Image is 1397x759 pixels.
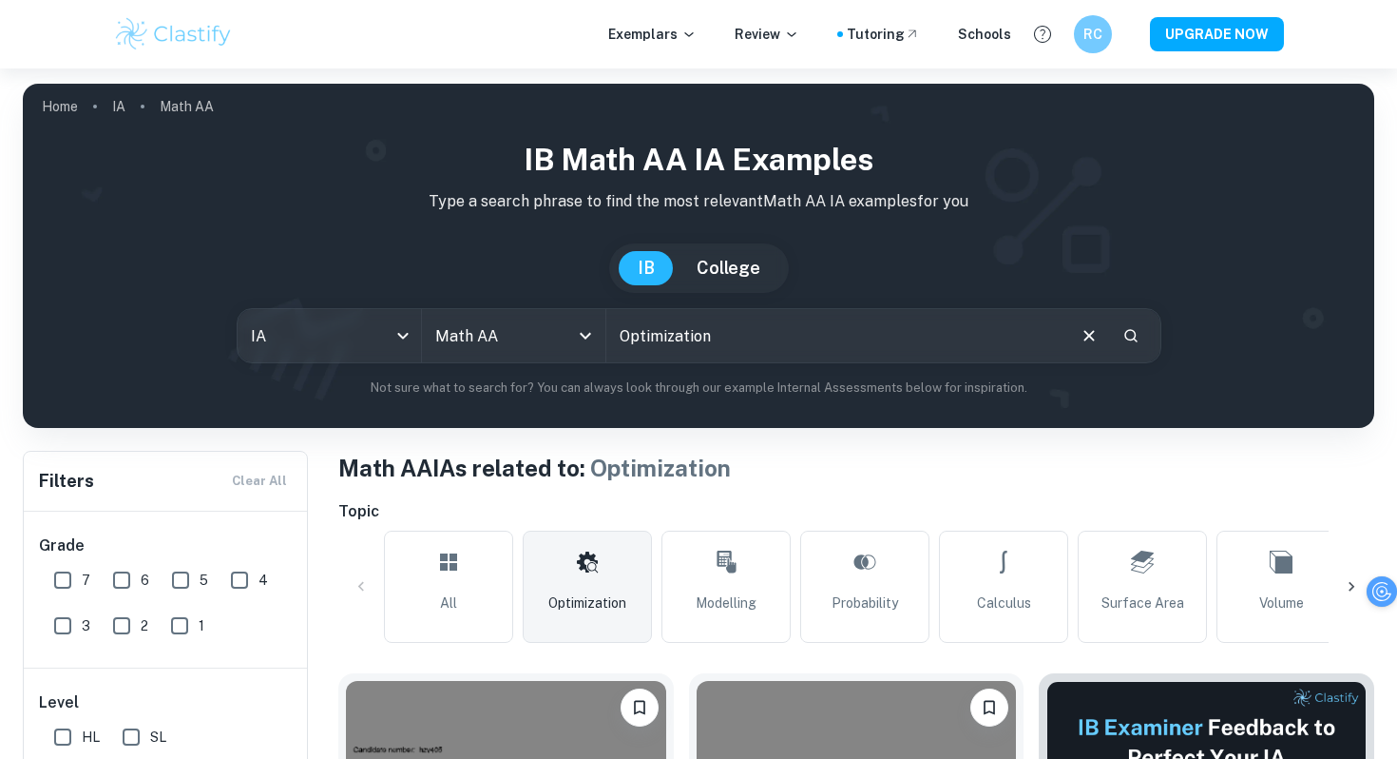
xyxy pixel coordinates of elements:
span: 4 [258,570,268,591]
span: Modelling [696,593,756,613]
span: Volume [1259,593,1304,613]
span: 1 [199,615,204,636]
span: 7 [82,570,90,591]
h6: Topic [338,500,1374,523]
span: Optimization [548,593,626,613]
p: Not sure what to search for? You can always look through our example Internal Assessments below f... [38,379,1359,398]
button: Search [1115,320,1147,352]
span: Probability [832,593,898,613]
span: HL [82,727,100,748]
a: IA [112,93,125,120]
span: All [440,593,457,613]
span: Calculus [977,593,1031,613]
span: 6 [141,570,149,591]
h6: Grade [39,535,294,557]
h1: IB Math AA IA examples [38,137,1359,183]
img: Clastify logo [113,15,234,53]
span: SL [150,727,166,748]
a: Home [42,93,78,120]
div: IA [238,309,421,362]
h1: Math AA IAs related to: [338,451,1374,485]
span: 2 [141,615,148,636]
span: Surface Area [1101,593,1184,613]
img: profile cover [23,84,1374,428]
span: 3 [82,615,90,636]
p: Type a search phrase to find the most relevant Math AA IA examples for you [38,190,1359,213]
button: Help and Feedback [1026,18,1059,50]
input: E.g. modelling a logo, player arrangements, shape of an egg... [606,309,1063,362]
button: College [678,251,779,285]
button: Clear [1071,318,1107,354]
a: Schools [958,24,1011,45]
span: Optimization [590,455,731,481]
p: Math AA [160,96,214,117]
button: Open [572,322,599,349]
button: Bookmark [970,689,1008,727]
h6: Filters [39,468,94,495]
span: 5 [200,570,208,591]
h6: Level [39,691,294,714]
p: Exemplars [608,24,697,45]
button: IB [619,251,674,285]
button: RC [1074,15,1112,53]
a: Tutoring [847,24,920,45]
button: UPGRADE NOW [1150,17,1284,51]
h6: RC [1082,24,1104,45]
p: Review [735,24,799,45]
button: Bookmark [621,689,659,727]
